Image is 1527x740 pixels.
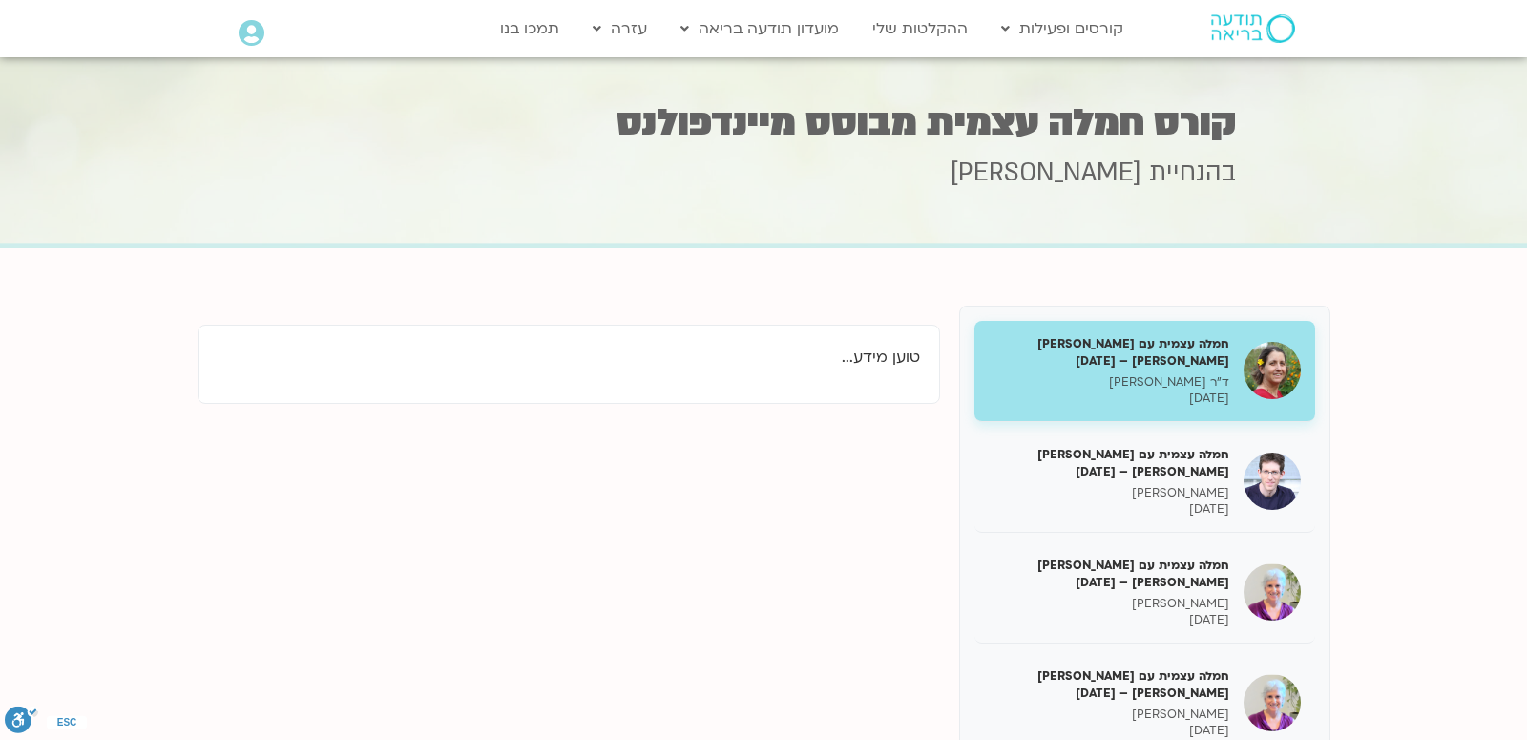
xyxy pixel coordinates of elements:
a: תמכו בנו [491,11,569,47]
span: [PERSON_NAME] [951,156,1141,190]
p: ד"ר [PERSON_NAME] [989,374,1229,391]
a: קורסים ופעילות [992,11,1133,47]
p: [PERSON_NAME] [989,707,1229,723]
p: טוען מידע... [218,345,920,370]
p: [DATE] [989,501,1229,518]
p: [PERSON_NAME] [989,485,1229,501]
h5: חמלה עצמית עם [PERSON_NAME] [PERSON_NAME] – [DATE] [989,667,1229,702]
a: עזרה [583,11,657,47]
p: [DATE] [989,612,1229,628]
p: [PERSON_NAME] [989,596,1229,612]
span: בהנחיית [1149,156,1236,190]
a: ההקלטות שלי [863,11,977,47]
p: [DATE] [989,391,1229,407]
img: חמלה עצמית עם סנדיה בר קמה וערן טייכר – 28/04/25 [1244,453,1301,510]
img: חמלה עצמית עם סנדיה בר קמה ונועה אלבלדה – 21/04/25 [1244,342,1301,399]
img: תודעה בריאה [1211,14,1295,43]
h5: חמלה עצמית עם [PERSON_NAME] [PERSON_NAME] – [DATE] [989,446,1229,480]
h1: קורס חמלה עצמית מבוסס מיינדפולנס [291,104,1236,141]
img: חמלה עצמית עם סנדיה בר קמה ומירב שרייבר – 12/05/25 [1244,674,1301,731]
p: [DATE] [989,723,1229,739]
h5: חמלה עצמית עם [PERSON_NAME] [PERSON_NAME] – [DATE] [989,335,1229,370]
img: חמלה עצמית עם סנדיה בר קמה ומירה רגב – 05/06/25 [1244,563,1301,621]
h5: חמלה עצמית עם [PERSON_NAME] [PERSON_NAME] – [DATE] [989,557,1229,591]
a: מועדון תודעה בריאה [671,11,848,47]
